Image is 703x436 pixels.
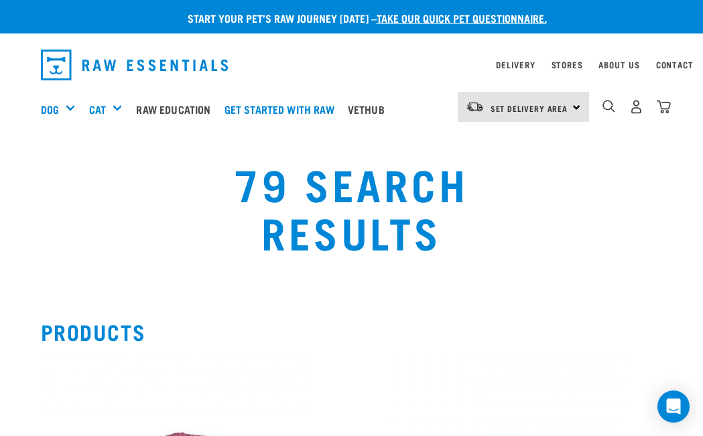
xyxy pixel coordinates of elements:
[221,82,344,136] a: Get started with Raw
[377,15,547,21] a: take our quick pet questionnaire.
[89,101,106,117] a: Cat
[41,101,59,117] a: Dog
[344,82,395,136] a: Vethub
[141,159,562,255] h1: 79 Search Results
[656,62,694,67] a: Contact
[466,101,484,113] img: van-moving.png
[657,100,671,114] img: home-icon@2x.png
[629,100,643,114] img: user.png
[41,50,229,80] img: Raw Essentials Logo
[41,319,663,344] h2: Products
[133,82,220,136] a: Raw Education
[657,390,690,423] div: Open Intercom Messenger
[496,62,535,67] a: Delivery
[30,44,674,86] nav: dropdown navigation
[598,62,639,67] a: About Us
[491,106,568,111] span: Set Delivery Area
[552,62,583,67] a: Stores
[602,100,615,113] img: home-icon-1@2x.png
